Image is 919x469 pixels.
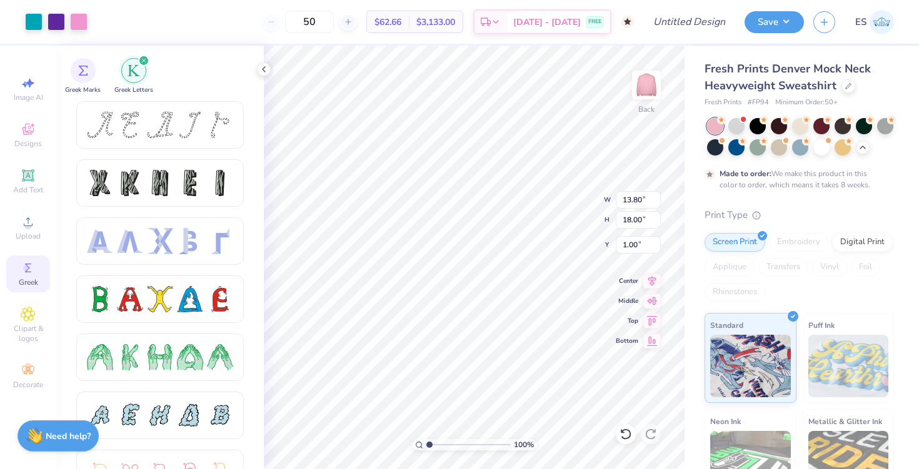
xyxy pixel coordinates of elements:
span: $3,133.00 [416,16,455,29]
span: Puff Ink [808,318,835,332]
div: filter for Greek Letters [114,58,153,95]
span: Bottom [616,337,638,345]
span: Top [616,317,638,325]
span: $62.66 [374,16,401,29]
div: filter for Greek Marks [65,58,101,95]
img: Erica Springer [870,10,894,34]
button: filter button [114,58,153,95]
img: Puff Ink [808,335,889,397]
div: Print Type [705,208,894,222]
span: FREE [588,17,601,26]
span: # FP94 [748,97,769,108]
div: Back [638,104,655,115]
strong: Made to order: [720,169,771,179]
div: Vinyl [812,258,847,277]
a: ES [855,10,894,34]
span: Greek [19,277,38,287]
div: Applique [705,258,755,277]
div: Embroidery [769,233,828,252]
span: Center [616,277,638,285]
strong: Need help? [46,430,91,442]
div: Rhinestones [705,283,765,302]
input: – – [285,11,334,33]
img: Greek Marks Image [78,66,88,76]
span: Fresh Prints [705,97,741,108]
span: Image AI [14,92,43,102]
div: Screen Print [705,233,765,252]
img: Standard [710,335,791,397]
span: Middle [616,297,638,305]
input: Untitled Design [643,9,735,34]
span: ES [855,15,866,29]
span: 100 % [514,439,534,450]
span: Greek Letters [114,86,153,95]
span: Upload [16,231,41,241]
span: Minimum Order: 50 + [775,97,838,108]
img: Greek Letters Image [128,64,140,77]
div: We make this product in this color to order, which means it takes 8 weeks. [720,168,873,190]
span: Add Text [13,185,43,195]
img: Back [634,72,659,97]
span: Neon Ink [710,415,741,428]
span: Greek Marks [65,86,101,95]
span: Decorate [13,380,43,390]
span: Standard [710,318,743,332]
span: Metallic & Glitter Ink [808,415,882,428]
span: Fresh Prints Denver Mock Neck Heavyweight Sweatshirt [705,61,871,93]
span: Clipart & logos [6,323,50,343]
span: [DATE] - [DATE] [513,16,581,29]
div: Transfers [758,258,808,277]
div: Foil [851,258,880,277]
button: filter button [65,58,101,95]
button: Save [745,11,804,33]
div: Digital Print [832,233,893,252]
span: Designs [14,139,42,149]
